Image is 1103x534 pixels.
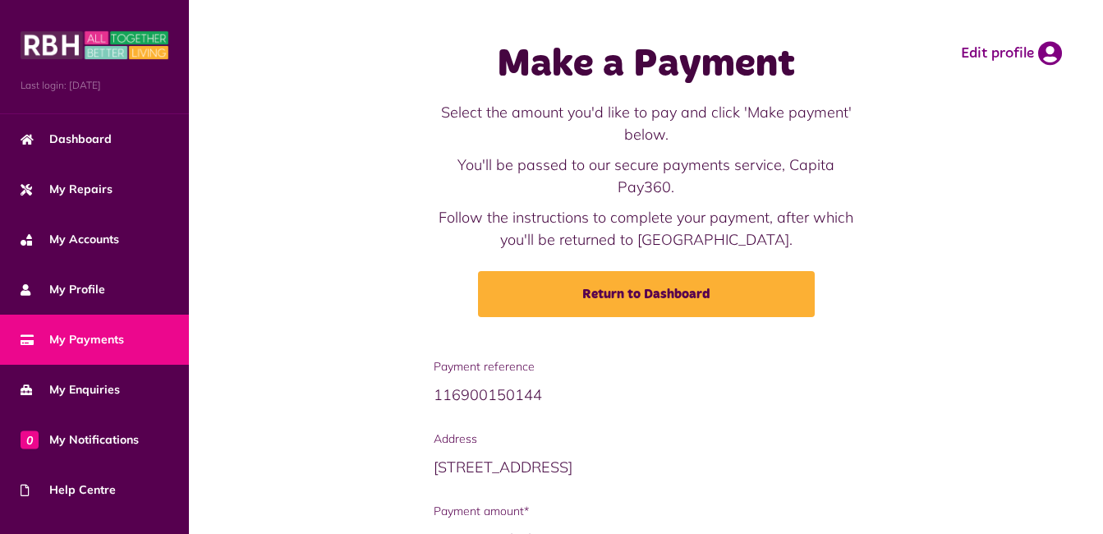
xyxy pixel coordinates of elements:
span: My Enquiries [21,381,120,398]
p: Follow the instructions to complete your payment, after which you'll be returned to [GEOGRAPHIC_D... [434,206,858,251]
span: Payment amount* [434,503,858,520]
span: Dashboard [21,131,112,148]
span: Address [434,430,858,448]
span: My Notifications [21,431,139,449]
span: My Repairs [21,181,113,198]
img: MyRBH [21,29,168,62]
span: My Accounts [21,231,119,248]
span: [STREET_ADDRESS] [434,458,572,476]
span: Last login: [DATE] [21,78,168,93]
a: Return to Dashboard [478,271,815,317]
span: Payment reference [434,358,858,375]
p: You'll be passed to our secure payments service, Capita Pay360. [434,154,858,198]
span: My Payments [21,331,124,348]
span: My Profile [21,281,105,298]
h1: Make a Payment [434,41,858,89]
span: Help Centre [21,481,116,499]
span: 116900150144 [434,385,542,404]
a: Edit profile [961,41,1062,66]
p: Select the amount you'd like to pay and click 'Make payment' below. [434,101,858,145]
span: 0 [21,430,39,449]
